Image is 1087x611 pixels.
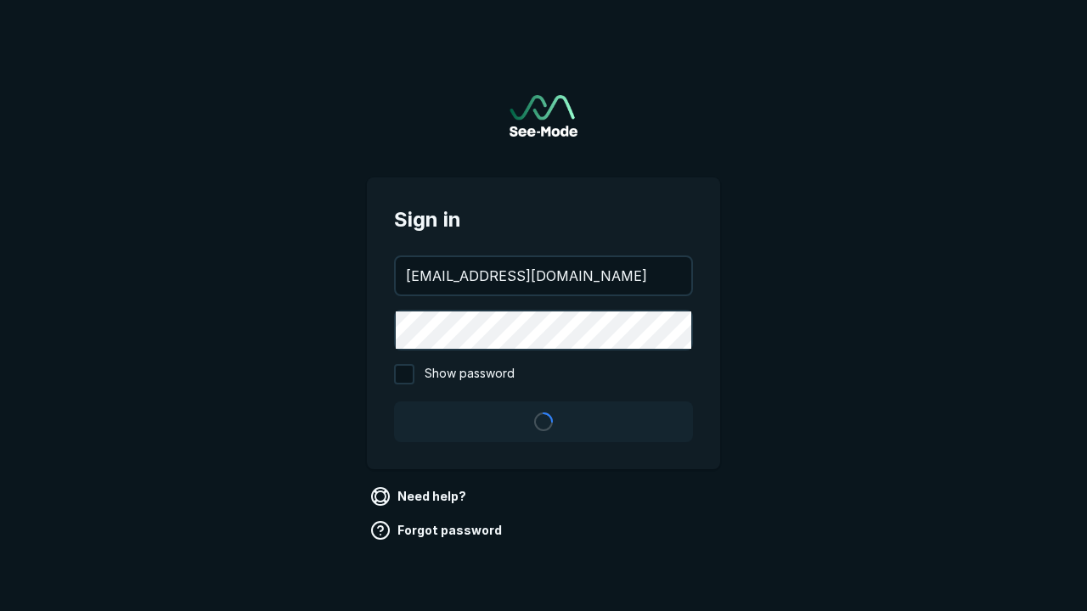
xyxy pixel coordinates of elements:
a: Forgot password [367,517,509,544]
span: Show password [425,364,515,384]
span: Sign in [394,205,693,235]
a: Need help? [367,483,473,510]
img: See-Mode Logo [510,95,577,137]
a: Go to sign in [510,95,577,137]
input: your@email.com [396,257,691,294]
